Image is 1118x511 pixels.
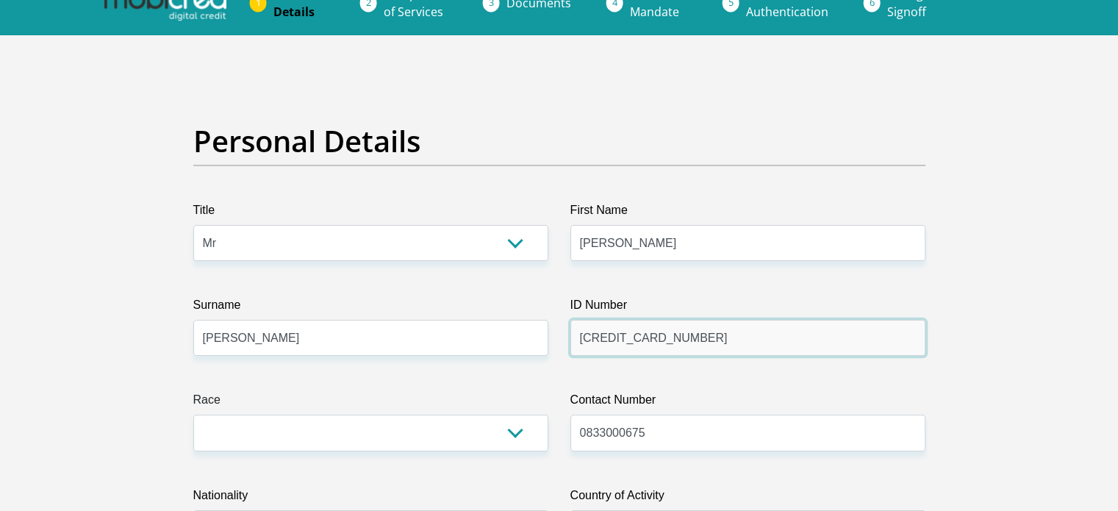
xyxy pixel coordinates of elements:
label: First Name [570,201,925,225]
label: Contact Number [570,391,925,415]
label: ID Number [570,296,925,320]
label: Race [193,391,548,415]
input: Contact Number [570,415,925,451]
input: ID Number [570,320,925,356]
input: First Name [570,225,925,261]
label: Nationality [193,487,548,510]
input: Surname [193,320,548,356]
label: Title [193,201,548,225]
label: Country of Activity [570,487,925,510]
label: Surname [193,296,548,320]
h2: Personal Details [193,124,925,159]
